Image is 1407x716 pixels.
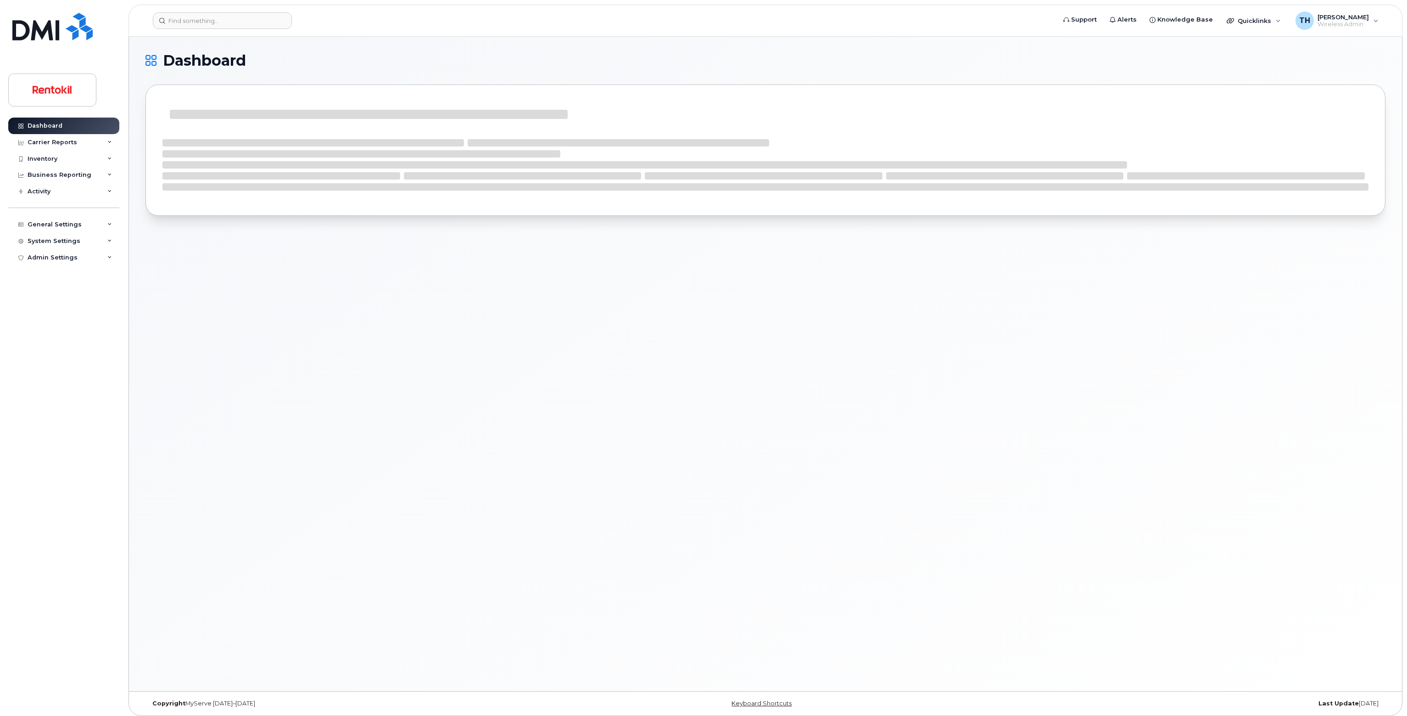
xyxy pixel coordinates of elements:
[145,700,559,707] div: MyServe [DATE]–[DATE]
[152,700,185,707] strong: Copyright
[1318,700,1359,707] strong: Last Update
[163,54,246,68] span: Dashboard
[972,700,1385,707] div: [DATE]
[731,700,792,707] a: Keyboard Shortcuts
